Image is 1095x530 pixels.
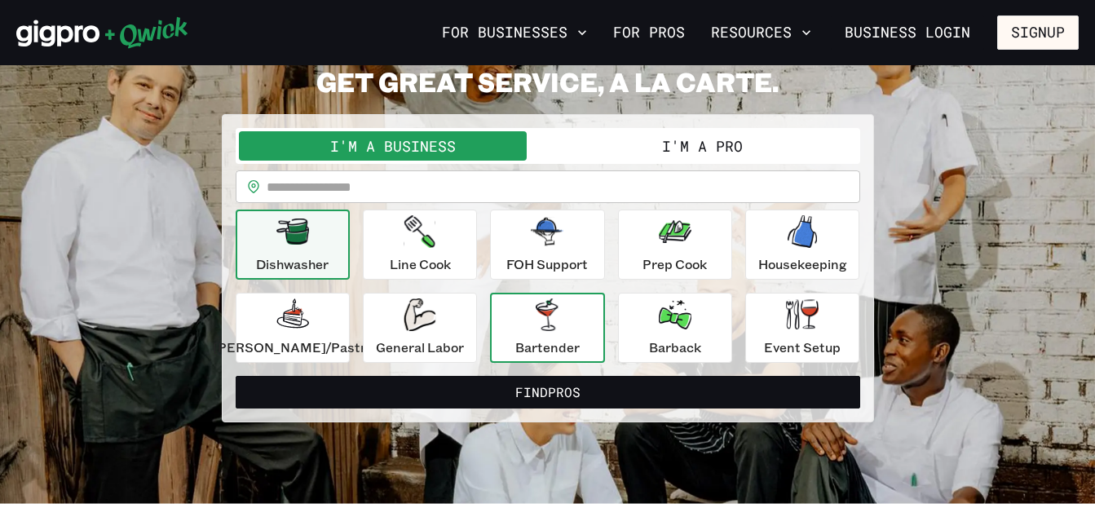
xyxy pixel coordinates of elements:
[831,15,984,50] a: Business Login
[745,293,859,363] button: Event Setup
[618,293,732,363] button: Barback
[376,338,464,357] p: General Labor
[548,131,857,161] button: I'm a Pro
[618,210,732,280] button: Prep Cook
[213,338,373,357] p: [PERSON_NAME]/Pastry
[490,210,604,280] button: FOH Support
[758,254,847,274] p: Housekeeping
[236,293,350,363] button: [PERSON_NAME]/Pastry
[490,293,604,363] button: Bartender
[506,254,588,274] p: FOH Support
[704,19,818,46] button: Resources
[363,210,477,280] button: Line Cook
[239,131,548,161] button: I'm a Business
[745,210,859,280] button: Housekeeping
[222,65,874,98] h2: GET GREAT SERVICE, A LA CARTE.
[649,338,701,357] p: Barback
[515,338,580,357] p: Bartender
[764,338,841,357] p: Event Setup
[256,254,329,274] p: Dishwasher
[997,15,1079,50] button: Signup
[236,376,860,409] button: FindPros
[363,293,477,363] button: General Labor
[642,254,707,274] p: Prep Cook
[236,210,350,280] button: Dishwasher
[390,254,451,274] p: Line Cook
[607,19,691,46] a: For Pros
[435,19,594,46] button: For Businesses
